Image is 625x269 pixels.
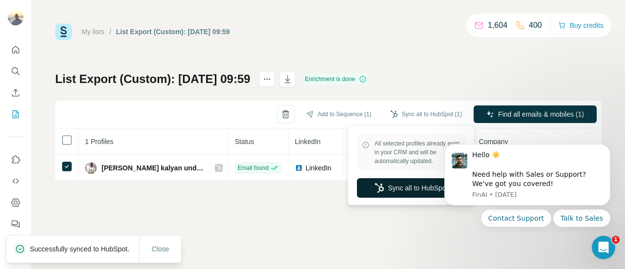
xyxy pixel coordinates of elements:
[82,28,104,36] a: My lists
[30,244,137,254] p: Successfully synced to HubSpot.
[8,194,23,211] button: Dashboard
[102,163,205,173] span: [PERSON_NAME] kalyan undefined
[145,240,176,258] button: Close
[235,138,254,145] span: Status
[430,136,625,233] iframe: Intercom notifications message
[474,105,597,123] button: Find all emails & mobiles (1)
[152,244,169,254] span: Close
[8,215,23,233] button: Feedback
[238,164,269,172] span: Email found
[116,27,230,37] div: List Export (Custom): [DATE] 09:59
[8,41,23,59] button: Quick start
[529,20,542,31] p: 400
[306,163,332,173] span: LinkedIn
[8,151,23,168] button: Use Surfe on LinkedIn
[8,62,23,80] button: Search
[592,236,615,259] iframe: Intercom live chat
[612,236,620,244] span: 1
[109,27,111,37] li: /
[259,71,275,87] button: actions
[8,10,23,25] img: Avatar
[302,73,370,85] div: Enrichment is done
[383,107,469,122] button: Sync all to HubSpot (1)
[55,71,250,87] h1: List Export (Custom): [DATE] 09:59
[357,178,465,198] button: Sync all to HubSpot
[85,138,113,145] span: 1 Profiles
[8,84,23,102] button: Enrich CSV
[295,164,303,172] img: LinkedIn logo
[295,138,321,145] span: LinkedIn
[55,23,72,40] img: Surfe Logo
[8,105,23,123] button: My lists
[558,19,604,32] button: Buy credits
[299,107,378,122] button: Add to Sequence (1)
[85,162,97,174] img: Avatar
[8,172,23,190] button: Use Surfe API
[375,139,460,166] span: All selected profiles already exist in your CRM and will be automatically updated.
[488,20,507,31] p: 1,604
[498,109,584,119] span: Find all emails & mobiles (1)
